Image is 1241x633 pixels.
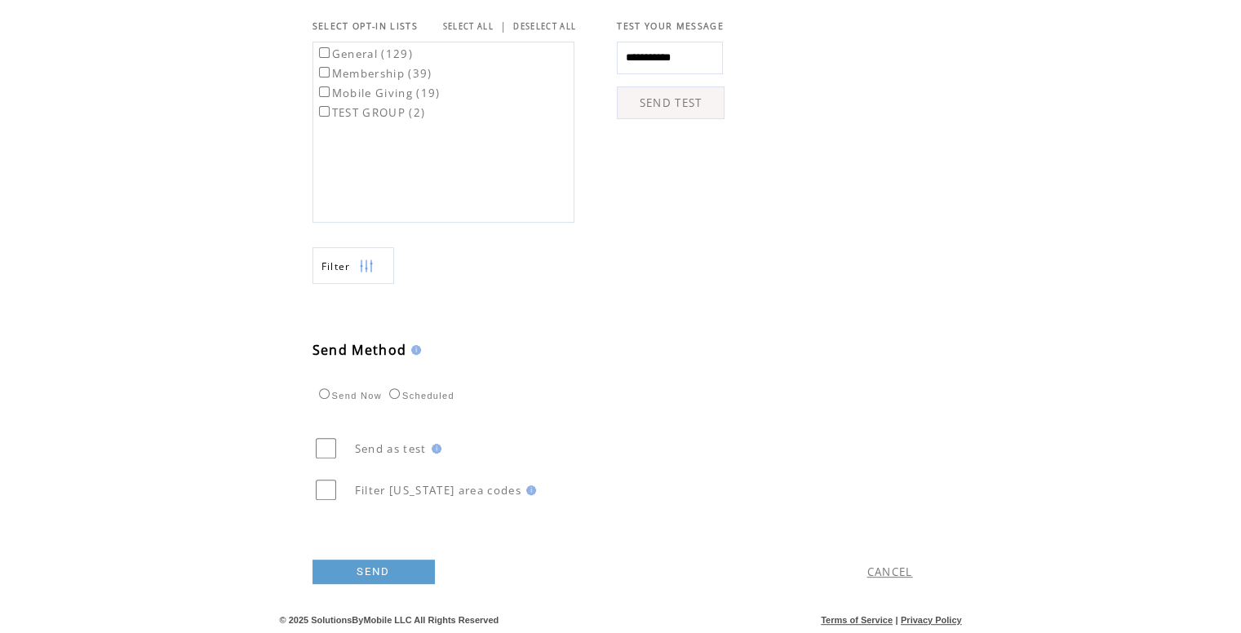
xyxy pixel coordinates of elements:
input: Membership (39) [319,67,330,77]
a: CANCEL [867,564,913,579]
a: SEND [312,560,435,584]
label: Membership (39) [316,66,432,81]
input: Scheduled [389,388,400,399]
img: help.gif [406,345,421,355]
span: | [895,615,898,625]
a: DESELECT ALL [513,21,576,32]
span: Send as test [355,441,427,456]
span: TEST YOUR MESSAGE [617,20,724,32]
input: TEST GROUP (2) [319,106,330,117]
input: Mobile Giving (19) [319,86,330,97]
label: Scheduled [385,391,454,401]
a: Terms of Service [821,615,893,625]
a: Privacy Policy [901,615,962,625]
a: SELECT ALL [443,21,494,32]
span: Send Method [312,341,407,359]
label: Send Now [315,391,382,401]
img: help.gif [427,444,441,454]
img: help.gif [521,485,536,495]
label: Mobile Giving (19) [316,86,441,100]
a: Filter [312,247,394,284]
label: General (129) [316,46,413,61]
input: General (129) [319,47,330,58]
span: Filter [US_STATE] area codes [355,483,521,498]
input: Send Now [319,388,330,399]
span: Show filters [321,259,351,273]
label: TEST GROUP (2) [316,105,426,120]
span: © 2025 SolutionsByMobile LLC All Rights Reserved [280,615,499,625]
span: | [500,19,507,33]
img: filters.png [359,248,374,285]
span: SELECT OPT-IN LISTS [312,20,418,32]
a: SEND TEST [617,86,725,119]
